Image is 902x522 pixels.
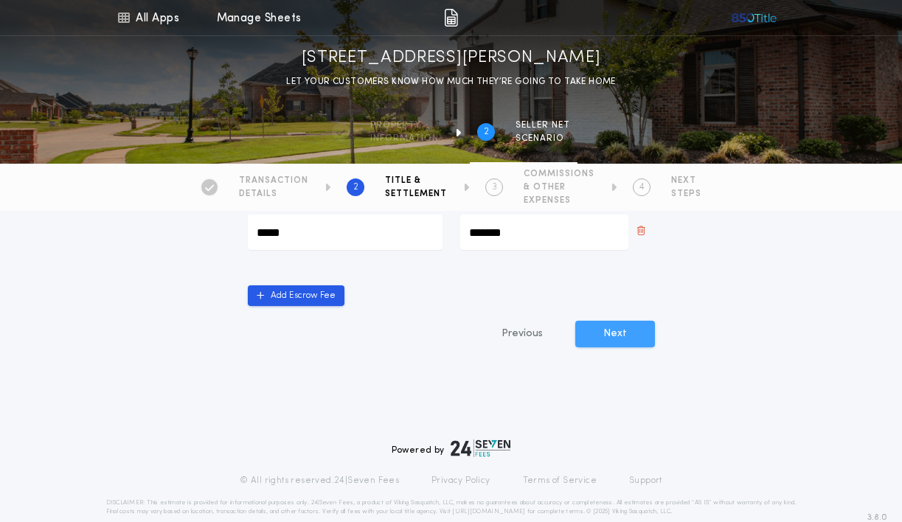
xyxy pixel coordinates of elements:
[575,321,655,347] button: Next
[460,215,628,250] input: Closing Fee
[248,285,344,306] button: Add Escrow Fee
[370,133,439,145] span: information
[240,475,399,487] p: © All rights reserved. 24|Seven Fees
[523,475,597,487] a: Terms of Service
[639,181,645,193] h2: 4
[472,321,572,347] button: Previous
[730,10,778,25] img: vs-icon
[451,439,511,457] img: logo
[524,168,594,180] span: COMMISSIONS
[671,188,701,200] span: STEPS
[302,46,601,70] h1: [STREET_ADDRESS][PERSON_NAME]
[524,195,594,206] span: EXPENSES
[286,74,616,89] p: LET YOUR CUSTOMERS KNOW HOW MUCH THEY’RE GOING TO TAKE HOME
[524,181,594,193] span: & OTHER
[444,9,458,27] img: img
[248,215,443,250] input: Closing Fee
[671,175,701,187] span: NEXT
[629,475,662,487] a: Support
[385,175,447,187] span: TITLE &
[492,181,497,193] h2: 3
[431,475,490,487] a: Privacy Policy
[392,439,511,457] div: Powered by
[106,498,797,516] p: DISCLAIMER: This estimate is provided for informational purposes only. 24|Seven Fees, a product o...
[239,175,308,187] span: TRANSACTION
[239,188,308,200] span: DETAILS
[385,188,447,200] span: SETTLEMENT
[370,119,439,131] span: Property
[484,126,489,138] h2: 2
[516,119,570,131] span: SELLER NET
[353,181,358,193] h2: 2
[516,133,570,145] span: SCENARIO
